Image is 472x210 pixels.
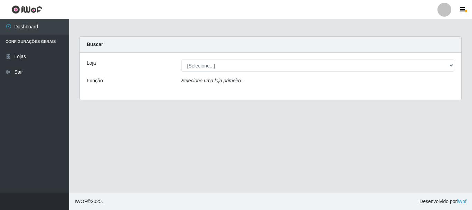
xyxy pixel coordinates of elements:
label: Loja [87,60,96,67]
span: IWOF [75,199,87,204]
label: Função [87,77,103,84]
img: CoreUI Logo [11,5,42,14]
span: Desenvolvido por [419,198,466,205]
i: Selecione uma loja primeiro... [181,78,245,83]
a: iWof [457,199,466,204]
span: © 2025 . [75,198,103,205]
strong: Buscar [87,42,103,47]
